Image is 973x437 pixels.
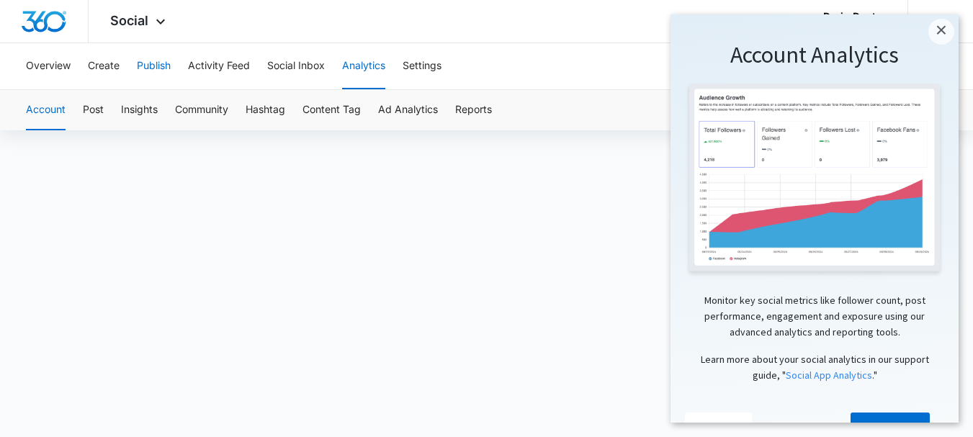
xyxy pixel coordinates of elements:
[455,90,492,130] button: Reports
[378,90,438,130] button: Ad Analytics
[115,354,202,367] a: Social App Analytics
[26,43,71,89] button: Overview
[137,43,171,89] button: Publish
[175,90,228,130] button: Community
[121,90,158,130] button: Insights
[180,398,259,424] a: Learn More
[246,90,285,130] button: Hashtag
[88,43,120,89] button: Create
[302,90,361,130] button: Content Tag
[342,43,385,89] button: Analytics
[403,43,441,89] button: Settings
[83,90,104,130] button: Post
[14,278,274,326] p: Monitor key social metrics like follower count, post performance, engagement and exposure using o...
[258,4,284,30] a: Close modal
[823,11,887,22] div: account name
[14,398,81,424] a: Not Now
[110,13,148,28] span: Social
[14,337,274,369] p: Learn more about your social analytics in our support guide, " ."
[26,90,66,130] button: Account
[267,43,325,89] button: Social Inbox
[14,26,274,56] h1: Account Analytics
[188,43,250,89] button: Activity Feed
